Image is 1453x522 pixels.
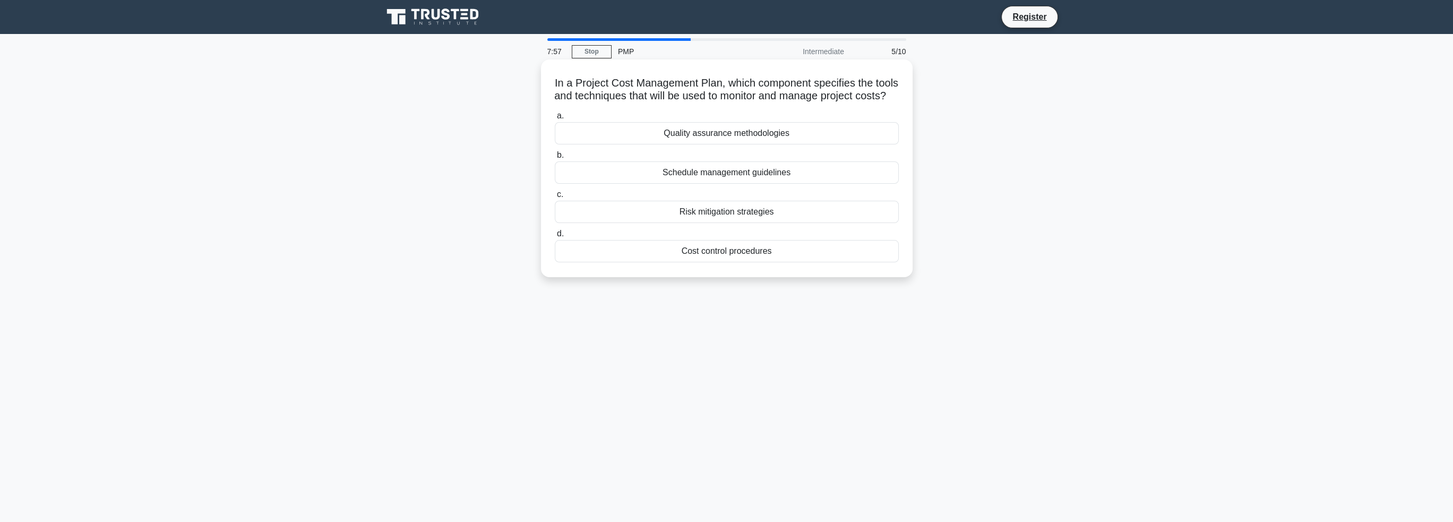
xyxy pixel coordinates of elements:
[1006,10,1053,23] a: Register
[557,190,563,199] span: c.
[555,161,899,184] div: Schedule management guidelines
[554,76,900,103] h5: In a Project Cost Management Plan, which component specifies the tools and techniques that will b...
[557,229,564,238] span: d.
[555,201,899,223] div: Risk mitigation strategies
[850,41,913,62] div: 5/10
[555,122,899,144] div: Quality assurance methodologies
[572,45,612,58] a: Stop
[557,150,564,159] span: b.
[555,240,899,262] div: Cost control procedures
[541,41,572,62] div: 7:57
[557,111,564,120] span: a.
[758,41,850,62] div: Intermediate
[612,41,758,62] div: PMP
